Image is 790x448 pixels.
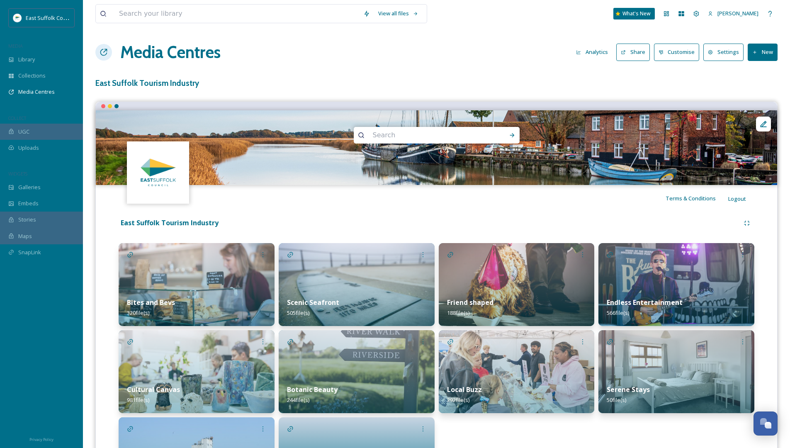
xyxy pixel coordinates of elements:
[18,216,36,224] span: Stories
[447,309,469,317] span: 188 file(s)
[704,5,763,22] a: [PERSON_NAME]
[616,44,650,61] button: Share
[439,243,595,326] img: 12846849-7869-412f-8e03-be1d49a9a142.jpg
[95,77,778,89] h3: East Suffolk Tourism Industry
[369,126,482,144] input: Search
[13,14,22,22] img: ESC%20Logo.png
[127,385,180,394] strong: Cultural Canvas
[607,396,626,404] span: 50 file(s)
[127,309,149,317] span: 320 file(s)
[115,5,359,23] input: Search your library
[607,385,650,394] strong: Serene Stays
[119,243,275,326] img: 187ad332-59d7-4936-919b-e09a8ec764f7.jpg
[29,437,53,442] span: Privacy Policy
[287,298,339,307] strong: Scenic Seafront
[572,44,616,60] a: Analytics
[287,385,338,394] strong: Botanic Beauty
[748,44,778,61] button: New
[18,128,29,136] span: UGC
[18,56,35,63] span: Library
[128,142,188,202] img: ddd00b8e-fed8-4ace-b05d-a63b8df0f5dd.jpg
[18,72,46,80] span: Collections
[120,40,221,65] a: Media Centres
[654,44,700,61] button: Customise
[598,330,754,413] img: cbfe503f-9d5c-46e5-accb-cb0298e208d4.jpg
[29,434,53,444] a: Privacy Policy
[18,200,39,207] span: Embeds
[119,330,275,413] img: af8e106b-86cc-4908-b70e-7260d126d77f.jpg
[18,232,32,240] span: Maps
[728,195,746,202] span: Logout
[18,183,41,191] span: Galleries
[287,309,309,317] span: 505 file(s)
[26,14,75,22] span: East Suffolk Council
[8,43,23,49] span: MEDIA
[703,44,748,61] a: Settings
[8,115,26,121] span: COLLECT
[121,218,219,227] strong: East Suffolk Tourism Industry
[607,298,683,307] strong: Endless Entertainment
[279,243,435,326] img: 7b3cc291-268c-4e24-ab07-34cc75eeaa57.jpg
[287,396,309,404] span: 244 file(s)
[447,298,493,307] strong: Friend shaped
[127,298,175,307] strong: Bites and Bevs
[666,195,716,202] span: Terms & Conditions
[447,396,469,404] span: 292 file(s)
[613,8,655,19] a: What's New
[18,248,41,256] span: SnapLink
[572,44,612,60] button: Analytics
[607,309,629,317] span: 566 file(s)
[439,330,595,413] img: a200f865-f03a-46ec-bc84-8726e83f0396.jpg
[8,170,27,177] span: WIDGETS
[447,385,482,394] strong: Local Buzz
[279,330,435,413] img: 27ec5049-6836-4a61-924f-da3d7f9bb04d.jpg
[127,396,149,404] span: 981 file(s)
[18,144,39,152] span: Uploads
[703,44,744,61] button: Settings
[598,243,754,326] img: 96ddc713-6f77-4883-9b7d-4241002ee1fe.jpg
[18,88,55,96] span: Media Centres
[717,10,758,17] span: [PERSON_NAME]
[374,5,423,22] a: View all files
[666,193,728,203] a: Terms & Conditions
[96,110,777,185] img: Aldeburgh_JamesCrisp_112024 (28).jpg
[754,411,778,436] button: Open Chat
[654,44,704,61] a: Customise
